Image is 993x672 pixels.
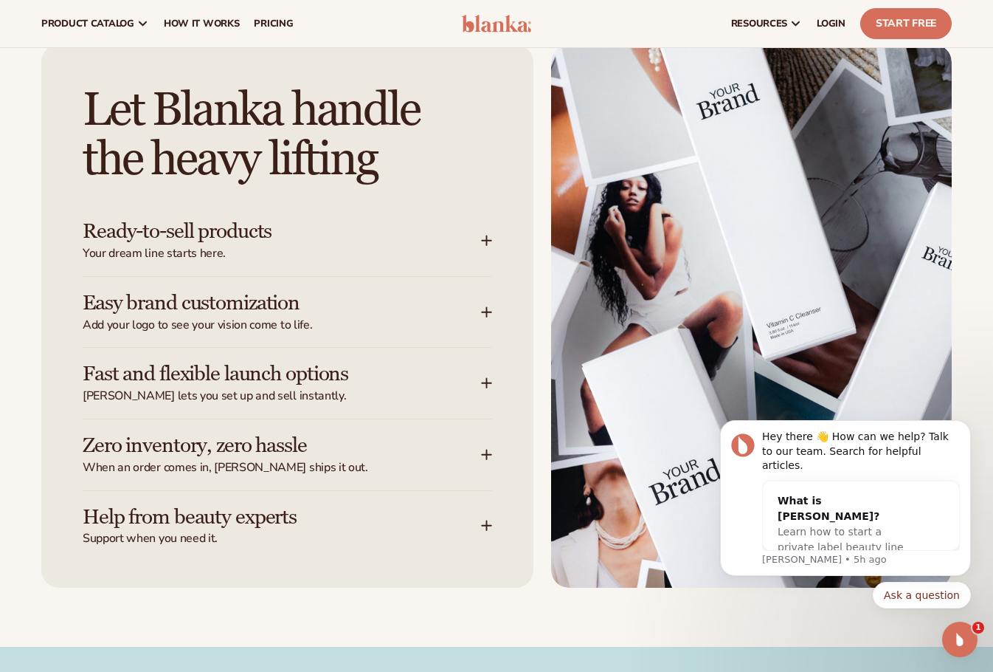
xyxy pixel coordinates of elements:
[83,363,437,385] h3: Fast and flexible launch options
[164,18,240,30] span: How It Works
[83,388,481,404] span: [PERSON_NAME] lets you set up and sell instantly.
[731,18,787,30] span: resources
[942,622,978,657] iframe: Intercom live chat
[551,44,952,588] img: Boxes for skin care products.
[83,86,492,185] h2: Let Blanka handle the heavy lifting
[254,18,293,30] span: pricing
[817,18,845,30] span: LOGIN
[83,292,437,315] h3: Easy brand customization
[83,506,437,529] h3: Help from beauty experts
[698,386,993,632] iframe: Intercom notifications message
[972,622,984,634] span: 1
[83,318,481,333] span: Add your logo to see your vision come to life.
[83,460,481,476] span: When an order comes in, [PERSON_NAME] ships it out.
[83,220,437,243] h3: Ready-to-sell products
[83,246,481,261] span: Your dream line starts here.
[83,434,437,457] h3: Zero inventory, zero hassle
[860,8,952,39] a: Start Free
[83,531,481,546] span: Support when you need it.
[462,15,531,32] img: logo
[41,18,134,30] span: product catalog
